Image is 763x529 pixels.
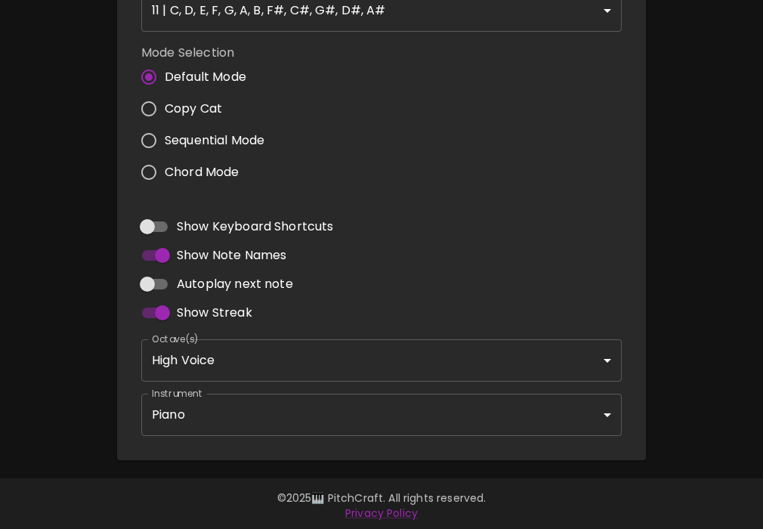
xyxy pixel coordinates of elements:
p: © 2025 🎹 PitchCraft. All rights reserved. [18,490,745,506]
span: Show Note Names [177,246,286,264]
span: Copy Cat [165,100,222,118]
label: Instrument [152,387,202,400]
span: Autoplay next note [177,275,293,293]
span: Default Mode [165,68,246,86]
a: Privacy Policy [345,506,418,521]
span: Show Keyboard Shortcuts [177,218,333,236]
span: Sequential Mode [165,131,264,150]
label: Mode Selection [141,44,276,61]
span: Show Streak [177,304,252,322]
div: Piano [141,394,622,436]
span: Chord Mode [165,163,239,181]
label: Octave(s) [152,333,199,345]
div: High Voice [141,339,622,382]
